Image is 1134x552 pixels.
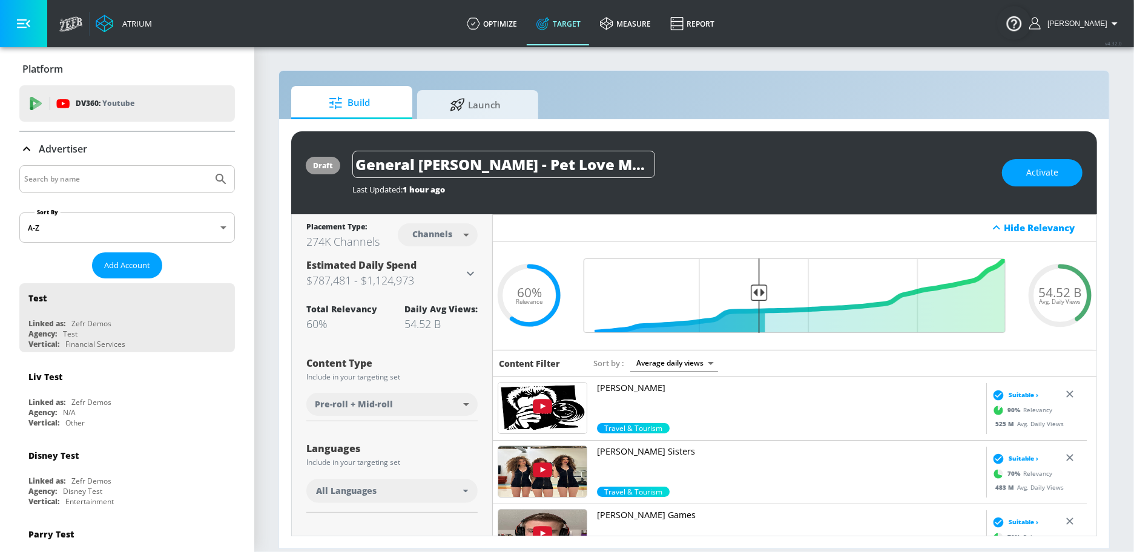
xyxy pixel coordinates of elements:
[19,362,235,431] div: Liv TestLinked as:Zefr DemosAgency:N/AVertical:Other
[989,528,1052,546] div: Relevancy
[28,339,59,349] div: Vertical:
[1105,40,1122,47] span: v 4.32.0
[306,222,380,234] div: Placement Type:
[989,389,1038,401] div: Suitable ›
[597,423,670,433] div: 90.0%
[352,184,990,195] div: Last Updated:
[19,441,235,510] div: Disney TestLinked as:Zefr DemosAgency:Disney TestVertical:Entertainment
[989,452,1038,464] div: Suitable ›
[96,15,152,33] a: Atrium
[989,419,1064,428] div: Avg. Daily Views
[597,382,981,423] a: [PERSON_NAME]
[1007,469,1023,478] span: 70 %
[104,258,150,272] span: Add Account
[517,286,542,299] span: 60%
[597,509,981,521] p: [PERSON_NAME] Games
[1009,390,1038,399] span: Suitable ›
[989,482,1064,491] div: Avg. Daily Views
[630,355,718,371] div: Average daily views
[498,446,587,497] img: UU5sGdW8Jf7ijogDhcIFRmlw
[306,535,478,545] div: Territories
[590,2,661,45] a: measure
[403,184,445,195] span: 1 hour ago
[315,398,393,410] span: Pre-roll + Mid-roll
[35,208,61,216] label: Sort By
[19,283,235,352] div: TestLinked as:Zefr DemosAgency:TestVertical:Financial Services
[597,487,670,497] div: 70.0%
[39,142,87,156] p: Advertiser
[28,329,57,339] div: Agency:
[1043,19,1107,28] span: login as: samantha.yip@zefr.com
[28,292,47,304] div: Test
[1039,286,1082,299] span: 54.52 B
[597,487,670,497] span: Travel & Tourism
[306,234,380,249] div: 274K Channels
[995,482,1017,491] span: 483 M
[117,18,152,29] div: Atrium
[527,2,590,45] a: Target
[989,401,1052,419] div: Relevancy
[28,371,62,383] div: Liv Test
[24,171,208,187] input: Search by name
[316,485,377,497] span: All Languages
[516,299,542,305] span: Relevance
[989,516,1038,528] div: Suitable ›
[19,52,235,86] div: Platform
[102,97,134,110] p: Youtube
[28,407,57,418] div: Agency:
[597,509,981,550] a: [PERSON_NAME] Games
[71,318,111,329] div: Zefr Demos
[597,423,670,433] span: Travel & Tourism
[997,6,1031,40] button: Open Resource Center
[28,450,79,461] div: Disney Test
[19,212,235,243] div: A-Z
[65,418,85,428] div: Other
[28,397,65,407] div: Linked as:
[306,317,377,331] div: 60%
[306,258,478,289] div: Estimated Daily Spend$787,481 - $1,124,973
[306,303,377,315] div: Total Relevancy
[65,496,114,507] div: Entertainment
[1029,16,1122,31] button: [PERSON_NAME]
[28,496,59,507] div: Vertical:
[65,339,125,349] div: Financial Services
[306,258,417,272] span: Estimated Daily Spend
[1007,406,1023,415] span: 90 %
[63,486,102,496] div: Disney Test
[92,252,162,278] button: Add Account
[306,444,478,453] div: Languages
[493,214,1096,241] div: Hide Relevancy
[19,85,235,122] div: DV360: Youtube
[597,445,981,458] p: [PERSON_NAME] Sisters
[1004,222,1090,234] div: Hide Relevancy
[404,317,478,331] div: 54.52 B
[1009,454,1038,463] span: Suitable ›
[19,132,235,166] div: Advertiser
[71,397,111,407] div: Zefr Demos
[404,303,478,315] div: Daily Avg Views:
[995,419,1017,427] span: 525 M
[22,62,63,76] p: Platform
[597,445,981,487] a: [PERSON_NAME] Sisters
[457,2,527,45] a: optimize
[597,382,981,394] p: [PERSON_NAME]
[1026,165,1058,180] span: Activate
[306,272,463,289] h3: $787,481 - $1,124,973
[306,373,478,381] div: Include in your targeting set
[989,464,1052,482] div: Relevancy
[63,329,77,339] div: Test
[593,358,624,369] span: Sort by
[28,486,57,496] div: Agency:
[1002,159,1083,186] button: Activate
[429,90,521,119] span: Launch
[76,97,134,110] p: DV360:
[661,2,724,45] a: Report
[1007,533,1023,542] span: 70 %
[498,383,587,433] img: UUKaCalz5N5ienIbfPzEbYuA
[313,160,333,171] div: draft
[28,418,59,428] div: Vertical:
[499,358,560,369] h6: Content Filter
